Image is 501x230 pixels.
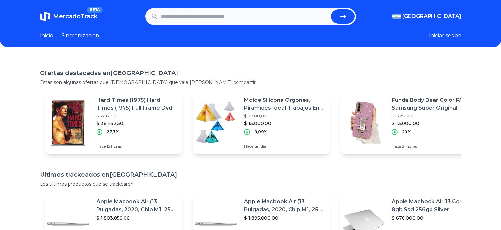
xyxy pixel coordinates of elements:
[244,96,324,112] p: Molde Silicona Orgones, Piramides Ideal Trabajos En Resinas
[87,7,102,13] span: BETA
[97,96,177,112] p: Hard Times (1975) Hard Times (1975) Full Frame Dvd
[193,100,239,146] img: Featured image
[40,181,461,187] p: Los ultimos productos que se trackearon.
[244,144,324,149] p: Hace un día
[45,100,91,146] img: Featured image
[392,144,472,149] p: Hace 21 horas
[392,14,401,19] img: Argentina
[61,32,99,40] a: Sincronizacion
[40,11,50,22] img: MercadoTrack
[340,91,477,154] a: Featured imageFunda Body Bear Color P/ Samsung Super Original!$ 16.250,00$ 13.000,00-20%Hace 21 h...
[402,13,461,20] span: [GEOGRAPHIC_DATA]
[340,100,386,146] img: Featured image
[429,32,461,40] button: Iniciar sesion
[253,129,267,135] p: -9,09%
[97,215,177,221] p: $ 1.803.859,06
[97,198,177,214] p: Apple Macbook Air (13 Pulgadas, 2020, Chip M1, 256 Gb De Ssd, 8 Gb De Ram) - Plata
[40,79,461,86] p: Estas son algunas ofertas que [DEMOGRAPHIC_DATA] que vale [PERSON_NAME] compartir.
[392,113,472,119] p: $ 16.250,00
[244,113,324,119] p: $ 16.500,00
[244,120,324,127] p: $ 15.000,00
[40,170,461,179] h1: Ultimos trackeados en [GEOGRAPHIC_DATA]
[40,11,97,22] a: MercadoTrackBETA
[97,120,177,127] p: $ 38.452,50
[244,198,324,214] p: Apple Macbook Air (13 Pulgadas, 2020, Chip M1, 256 Gb De Ssd, 8 Gb De Ram) - Plata
[392,215,472,221] p: $ 678.000,00
[392,198,472,214] p: Apple Macbook Air 13 Core I5 8gb Ssd 256gb Silver
[97,113,177,119] p: $ 53.181,50
[392,120,472,127] p: $ 13.000,00
[392,96,472,112] p: Funda Body Bear Color P/ Samsung Super Original!
[40,32,53,40] a: Inicio
[392,13,461,20] button: [GEOGRAPHIC_DATA]
[244,215,324,221] p: $ 1.895.000,00
[105,129,119,135] p: -27,7%
[53,13,97,20] span: MercadoTrack
[400,129,411,135] p: -20%
[40,69,461,78] h1: Ofertas destacadas en [GEOGRAPHIC_DATA]
[45,91,182,154] a: Featured imageHard Times (1975) Hard Times (1975) Full Frame Dvd$ 53.181,50$ 38.452,50-27,7%Hace ...
[97,144,177,149] p: Hace 15 horas
[193,91,330,154] a: Featured imageMolde Silicona Orgones, Piramides Ideal Trabajos En Resinas$ 16.500,00$ 15.000,00-9...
